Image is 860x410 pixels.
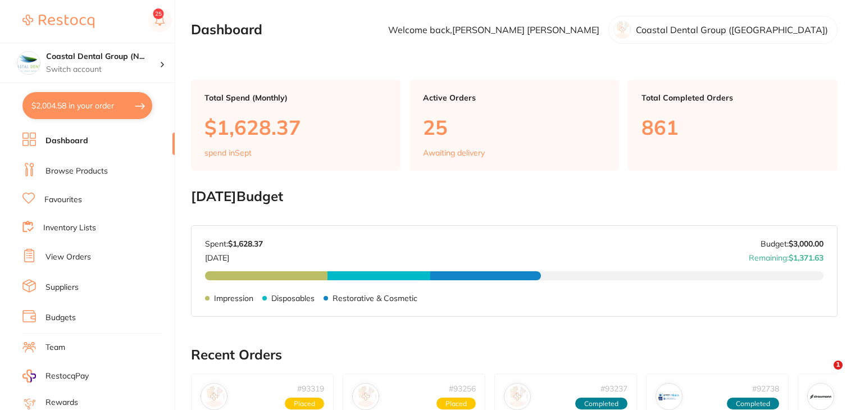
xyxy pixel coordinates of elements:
p: Total Spend (Monthly) [204,93,387,102]
p: spend in Sept [204,148,252,157]
p: # 92738 [752,384,779,393]
p: Awaiting delivery [423,148,485,157]
img: Henry Schein Halas [203,386,225,407]
img: Coastal Dental Group (Newcastle) [17,52,40,74]
span: Completed [575,398,627,410]
button: $2,004.58 in your order [22,92,152,119]
strong: $1,628.37 [228,239,263,249]
p: # 93256 [449,384,476,393]
p: 25 [423,116,606,139]
a: Dashboard [45,135,88,147]
p: Coastal Dental Group ([GEOGRAPHIC_DATA]) [636,25,828,35]
a: Total Completed Orders861 [628,80,838,171]
h2: [DATE] Budget [191,189,838,204]
h2: Recent Orders [191,347,838,363]
a: Total Spend (Monthly)$1,628.37spend inSept [191,80,401,171]
p: Spent: [205,239,263,248]
span: RestocqPay [45,371,89,382]
p: Remaining: [749,249,823,262]
span: Completed [727,398,779,410]
p: 861 [641,116,824,139]
p: # 93237 [600,384,627,393]
a: Team [45,342,65,353]
p: # 93319 [297,384,324,393]
a: Rewards [45,397,78,408]
p: Budget: [761,239,823,248]
h2: Dashboard [191,22,262,38]
p: [DATE] [205,249,263,262]
p: Total Completed Orders [641,93,824,102]
span: Placed [285,398,324,410]
iframe: Intercom live chat [811,361,838,388]
a: Suppliers [45,282,79,293]
p: Disposables [271,294,315,303]
a: Restocq Logo [22,8,94,34]
a: Browse Products [45,166,108,177]
span: Placed [436,398,476,410]
a: Budgets [45,312,76,324]
p: Active Orders [423,93,606,102]
span: 1 [834,361,843,370]
strong: $3,000.00 [789,239,823,249]
a: RestocqPay [22,370,89,382]
p: Impression [214,294,253,303]
a: View Orders [45,252,91,263]
img: Erskine Dental [658,386,680,407]
img: Straumann [810,386,831,407]
a: Favourites [44,194,82,206]
p: $1,628.37 [204,116,387,139]
p: Switch account [46,64,160,75]
img: Restocq Logo [22,15,94,28]
strong: $1,371.63 [789,253,823,263]
p: Welcome back, [PERSON_NAME] [PERSON_NAME] [388,25,599,35]
a: Inventory Lists [43,222,96,234]
img: RestocqPay [22,370,36,382]
p: Restorative & Cosmetic [333,294,417,303]
h4: Coastal Dental Group (Newcastle) [46,51,160,62]
a: Active Orders25Awaiting delivery [409,80,619,171]
img: Henry Schein Halas [507,386,528,407]
img: Henry Schein Halas [355,386,376,407]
